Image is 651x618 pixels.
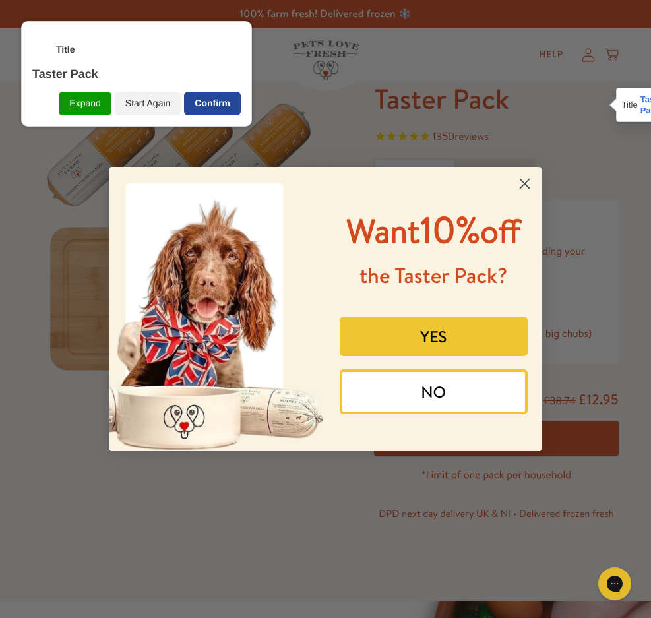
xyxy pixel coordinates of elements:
div: Confirm [184,92,241,115]
div: Title [622,99,638,110]
iframe: Gorgias live chat messenger [592,563,638,605]
button: NO [340,369,528,414]
span: Want [346,208,420,254]
span: off [480,208,521,254]
div: Title [56,44,75,55]
div: Expand [59,92,111,115]
img: 8afefe80-1ef6-417a-b86b-9520c2248d41.jpeg [109,167,326,451]
div: Start Again [115,92,181,115]
div: < [32,40,46,59]
button: YES [340,317,528,356]
span: 10% [346,204,521,255]
div: Taster Pack [32,67,241,81]
span: the Taster Pack? [359,261,507,290]
button: Close dialog [513,172,536,195]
